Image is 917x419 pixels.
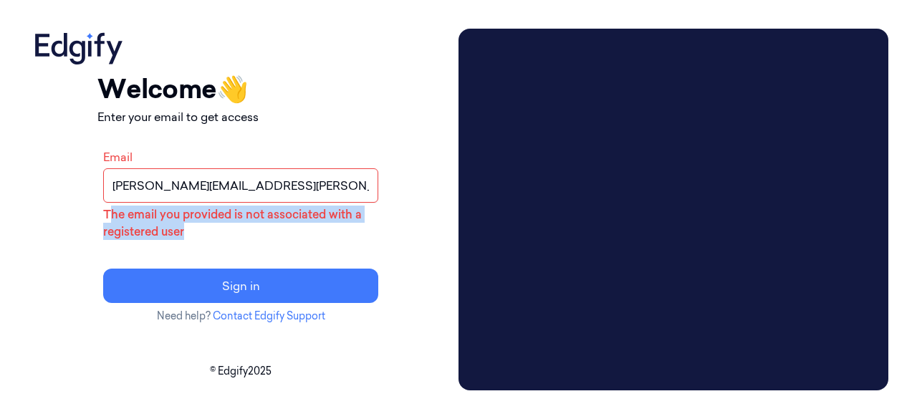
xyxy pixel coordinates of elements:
p: Enter your email to get access [97,108,384,125]
p: The email you provided is not associated with a registered user [103,206,378,240]
a: Contact Edgify Support [213,309,325,322]
label: Email [103,150,133,164]
h1: Welcome 👋 [97,69,384,108]
p: © Edgify 2025 [29,364,453,379]
button: Sign in [103,269,378,303]
p: Need help? [97,309,384,324]
input: name@example.com [103,168,378,203]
